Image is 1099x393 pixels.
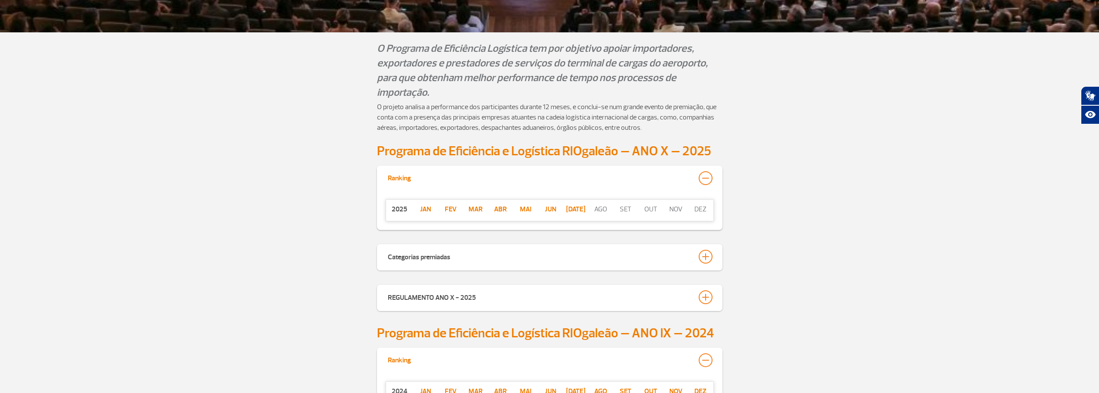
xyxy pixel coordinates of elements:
p: dez [688,204,713,214]
div: Ranking [388,171,411,182]
p: O projeto analisa a performance dos participantes durante 12 meses, e conclui-se num grande event... [377,102,722,133]
a: jan [413,204,438,214]
p: O Programa de Eficiência Logística tem por objetivo apoiar importadores, exportadores e prestador... [377,41,722,100]
a: Fev [438,204,463,214]
div: Ranking [388,353,411,365]
a: Jun [538,204,563,214]
a: Abr [488,204,513,214]
div: Categorias premiadas [388,250,450,262]
button: Ranking [387,171,712,185]
div: Plugin de acessibilidade da Hand Talk. [1081,86,1099,124]
div: REGULAMENTO ANO X - 2025 [388,290,476,302]
button: Abrir recursos assistivos. [1081,105,1099,124]
button: Categorias premiadas [387,249,712,264]
a: [DATE] [563,204,588,214]
a: Mai [513,204,538,214]
button: Ranking [387,353,712,368]
p: 2025 [386,204,413,214]
p: set [613,204,638,214]
p: out [638,204,663,214]
p: nov [663,204,688,214]
button: REGULAMENTO ANO X - 2025 [387,290,712,305]
h2: Programa de Eficiência e Logística RIOgaleão – ANO IX – 2024 [377,325,722,341]
button: Abrir tradutor de língua de sinais. [1081,86,1099,105]
p: ago [588,204,613,214]
h2: Programa de Eficiência e Logística RIOgaleão – ANO X – 2025 [377,143,722,159]
a: Mar [463,204,488,214]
